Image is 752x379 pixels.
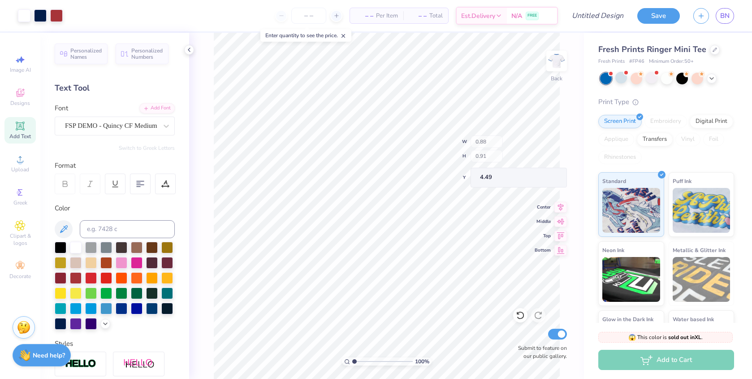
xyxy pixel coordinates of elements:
[131,48,163,60] span: Personalized Numbers
[644,115,687,128] div: Embroidery
[598,133,634,146] div: Applique
[461,11,495,21] span: Est. Delivery
[637,8,680,24] button: Save
[703,133,724,146] div: Foil
[119,144,175,152] button: Switch to Greek Letters
[720,11,730,21] span: BN
[55,82,175,94] div: Text Tool
[598,115,642,128] div: Screen Print
[548,52,566,70] img: Back
[637,133,673,146] div: Transfers
[602,176,626,186] span: Standard
[673,245,726,255] span: Metallic & Glitter Ink
[65,359,96,369] img: Stroke
[139,103,175,113] div: Add Font
[598,97,734,107] div: Print Type
[598,58,625,65] span: Fresh Prints
[9,133,31,140] span: Add Text
[513,344,567,360] label: Submit to feature on our public gallery.
[11,166,29,173] span: Upload
[668,334,701,341] strong: sold out in XL
[628,333,636,342] span: 😱
[291,8,326,24] input: – –
[565,7,631,25] input: Untitled Design
[55,203,175,213] div: Color
[551,74,562,83] div: Back
[55,339,175,349] div: Styles
[673,314,714,324] span: Water based Ink
[527,13,537,19] span: FREE
[598,44,706,55] span: Fresh Prints Ringer Mini Tee
[355,11,373,21] span: – –
[628,333,703,341] span: This color is .
[4,232,36,247] span: Clipart & logos
[10,66,31,74] span: Image AI
[415,357,429,366] span: 100 %
[33,351,65,360] strong: Need help?
[673,176,691,186] span: Puff Ink
[10,100,30,107] span: Designs
[260,29,351,42] div: Enter quantity to see the price.
[602,188,660,233] img: Standard
[629,58,644,65] span: # FP46
[716,8,734,24] a: BN
[535,247,551,253] span: Bottom
[602,245,624,255] span: Neon Ink
[673,257,730,302] img: Metallic & Glitter Ink
[535,218,551,225] span: Middle
[535,233,551,239] span: Top
[55,103,68,113] label: Font
[675,133,700,146] div: Vinyl
[690,115,733,128] div: Digital Print
[598,151,642,164] div: Rhinestones
[9,273,31,280] span: Decorate
[123,358,155,370] img: Shadow
[511,11,522,21] span: N/A
[376,11,398,21] span: Per Item
[409,11,427,21] span: – –
[602,314,653,324] span: Glow in the Dark Ink
[70,48,102,60] span: Personalized Names
[55,161,176,171] div: Format
[602,257,660,302] img: Neon Ink
[13,199,27,206] span: Greek
[649,58,694,65] span: Minimum Order: 50 +
[80,220,175,238] input: e.g. 7428 c
[429,11,443,21] span: Total
[673,188,730,233] img: Puff Ink
[535,204,551,210] span: Center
